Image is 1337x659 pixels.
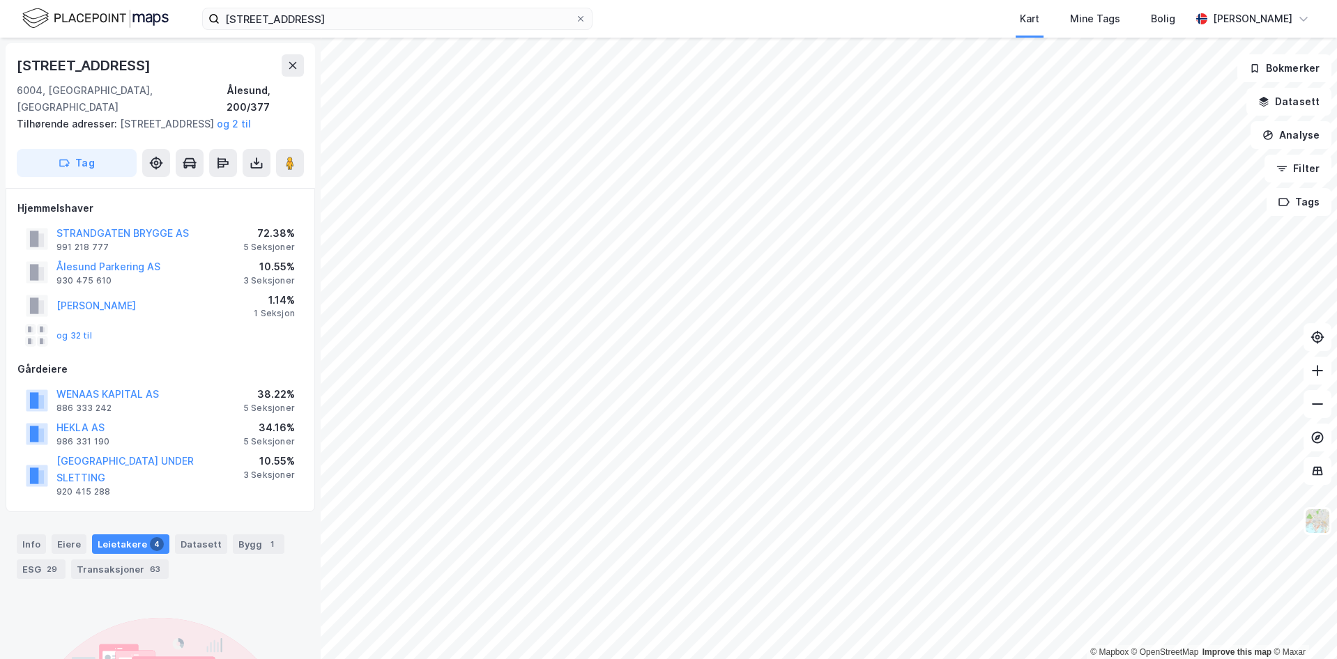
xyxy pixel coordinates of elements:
div: 1.14% [254,292,295,309]
div: 10.55% [243,453,295,470]
a: Mapbox [1090,647,1129,657]
div: 72.38% [243,225,295,242]
div: 10.55% [243,258,295,275]
div: 38.22% [243,386,295,403]
div: 1 Seksjon [254,308,295,319]
div: ESG [17,559,66,579]
div: Eiere [52,534,86,554]
input: Søk på adresse, matrikkel, gårdeiere, leietakere eller personer [220,8,575,29]
div: Kart [1020,10,1039,27]
button: Tags [1267,188,1331,216]
div: 6004, [GEOGRAPHIC_DATA], [GEOGRAPHIC_DATA] [17,82,227,116]
button: Datasett [1246,88,1331,116]
div: 29 [44,562,60,576]
div: 5 Seksjoner [243,403,295,414]
div: Bolig [1151,10,1175,27]
div: Ålesund, 200/377 [227,82,305,116]
div: Hjemmelshaver [17,200,303,217]
button: Filter [1265,155,1331,183]
div: Transaksjoner [71,559,169,579]
div: Datasett [175,534,227,554]
div: [PERSON_NAME] [1213,10,1292,27]
button: Bokmerker [1237,54,1331,82]
div: Kontrollprogram for chat [1267,592,1337,659]
div: Bygg [233,534,284,554]
div: 5 Seksjoner [243,436,295,447]
div: Mine Tags [1070,10,1120,27]
iframe: Chat Widget [1267,592,1337,659]
button: Analyse [1251,121,1331,149]
div: 930 475 610 [56,275,112,286]
div: [STREET_ADDRESS] [17,116,293,132]
div: 3 Seksjoner [243,275,295,286]
div: 991 218 777 [56,242,109,253]
div: 5 Seksjoner [243,242,295,253]
span: Tilhørende adresser: [17,118,120,130]
div: 3 Seksjoner [243,470,295,481]
button: Tag [17,149,137,177]
div: [STREET_ADDRESS] [17,54,153,77]
div: 63 [147,562,163,576]
div: 4 [150,537,164,551]
img: Z [1304,508,1331,534]
div: 986 331 190 [56,436,109,447]
div: 886 333 242 [56,403,112,414]
a: OpenStreetMap [1131,647,1199,657]
img: logo.f888ab2527a4732fd821a326f86c7f29.svg [22,6,169,31]
div: Leietakere [92,534,169,554]
div: Info [17,534,46,554]
a: Improve this map [1202,647,1271,657]
div: 34.16% [243,419,295,436]
div: Gårdeiere [17,361,303,378]
div: 1 [265,537,279,551]
div: 920 415 288 [56,486,110,497]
